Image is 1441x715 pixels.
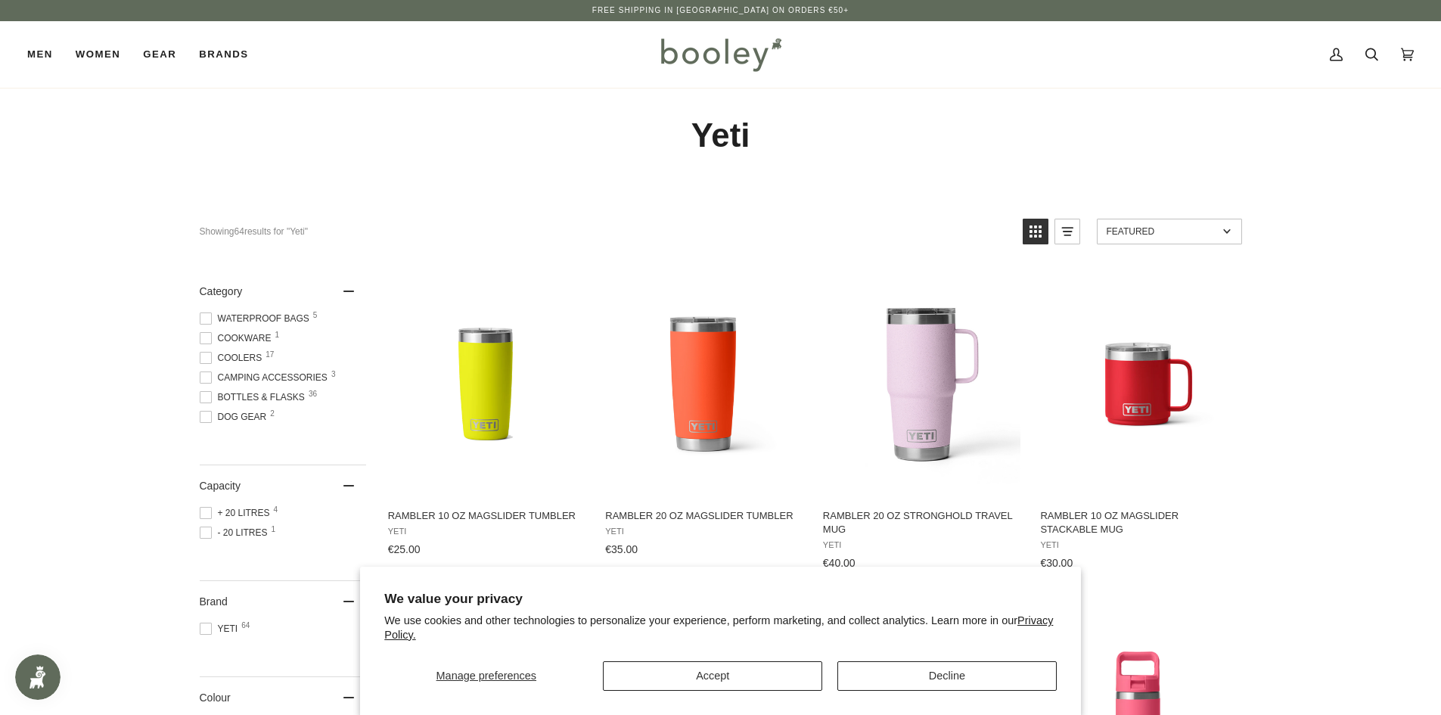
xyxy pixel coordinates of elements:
[200,115,1242,157] h1: Yeti
[15,654,61,700] iframe: Button to open loyalty program pop-up
[234,226,244,237] b: 64
[837,661,1057,691] button: Decline
[188,21,259,88] a: Brands
[200,371,332,384] span: Camping Accessories
[384,614,1057,642] p: We use cookies and other technologies to personalize your experience, perform marketing, and coll...
[200,331,276,345] span: Cookware
[388,527,584,536] span: YETI
[1040,557,1073,569] span: €30.00
[603,271,803,561] a: Rambler 20 oz MagSlider Tumbler
[266,351,274,359] span: 17
[823,509,1019,536] span: Rambler 20 oz StrongHold Travel Mug
[200,285,243,297] span: Category
[384,614,1053,641] a: Privacy Policy.
[200,351,267,365] span: Coolers
[605,543,638,555] span: €35.00
[384,591,1057,607] h2: We value your privacy
[605,527,801,536] span: YETI
[823,540,1019,550] span: YETI
[199,47,248,62] span: Brands
[384,661,588,691] button: Manage preferences
[241,622,250,630] span: 64
[1054,219,1080,244] a: View list mode
[592,5,849,17] p: Free Shipping in [GEOGRAPHIC_DATA] on Orders €50+
[1107,226,1218,237] span: Featured
[603,661,822,691] button: Accept
[309,390,317,398] span: 36
[388,509,584,523] span: Rambler 10 oz MagSlider Tumbler
[313,312,318,319] span: 5
[1097,219,1242,244] a: Sort options
[1038,284,1238,484] img: Yeti Rambler 10 oz Mug Rescue Red - Booley Galway
[1040,540,1236,550] span: YETI
[275,331,279,339] span: 1
[654,33,787,76] img: Booley
[388,543,421,555] span: €25.00
[1023,219,1048,244] a: View grid mode
[200,506,275,520] span: + 20 Litres
[274,506,278,514] span: 4
[200,410,272,424] span: Dog Gear
[823,557,856,569] span: €40.00
[331,371,336,378] span: 3
[76,47,120,62] span: Women
[270,410,275,418] span: 2
[386,271,586,561] a: Rambler 10 oz MagSlider Tumbler
[143,47,176,62] span: Gear
[132,21,188,88] a: Gear
[1040,509,1236,536] span: Rambler 10 oz MagSlider Stackable Mug
[821,271,1021,575] a: Rambler 20 oz StrongHold Travel Mug
[200,526,272,539] span: - 20 Litres
[605,509,801,523] span: Rambler 20 oz MagSlider Tumbler
[27,21,64,88] a: Men
[200,390,309,404] span: Bottles & Flasks
[386,284,586,484] img: Yeti Rambler 10 oz MagSlider Tumbler Firefly Yellow - Booley Galway
[1038,271,1238,575] a: Rambler 10 oz MagSlider Stackable Mug
[200,622,243,636] span: YETI
[200,692,242,704] span: Colour
[64,21,132,88] a: Women
[821,284,1021,484] img: Yeti Rambler 20 oz StrongHold Travel Mug Cherry Blossom - Booley Galway
[200,312,314,325] span: Waterproof Bags
[200,219,1011,244] div: Showing results for "Yeti"
[200,480,241,492] span: Capacity
[603,284,803,484] img: Yeti Rambler 20 oz MagSlider Tumbler Papaya - Booley Galway
[272,526,276,533] span: 1
[436,670,536,682] span: Manage preferences
[200,595,228,608] span: Brand
[27,47,53,62] span: Men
